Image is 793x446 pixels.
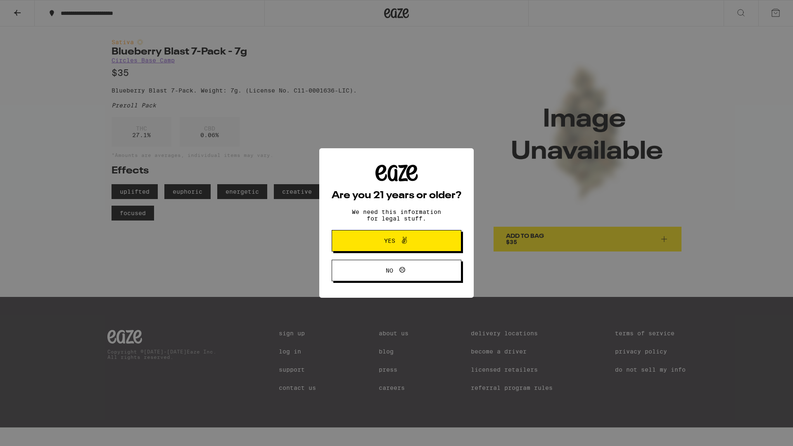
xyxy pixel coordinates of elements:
h2: Are you 21 years or older? [332,191,461,201]
p: We need this information for legal stuff. [345,209,448,222]
span: No [386,268,393,273]
iframe: Opens a widget where you can find more information [741,421,785,442]
button: Yes [332,230,461,251]
span: Yes [384,238,395,244]
button: No [332,260,461,281]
